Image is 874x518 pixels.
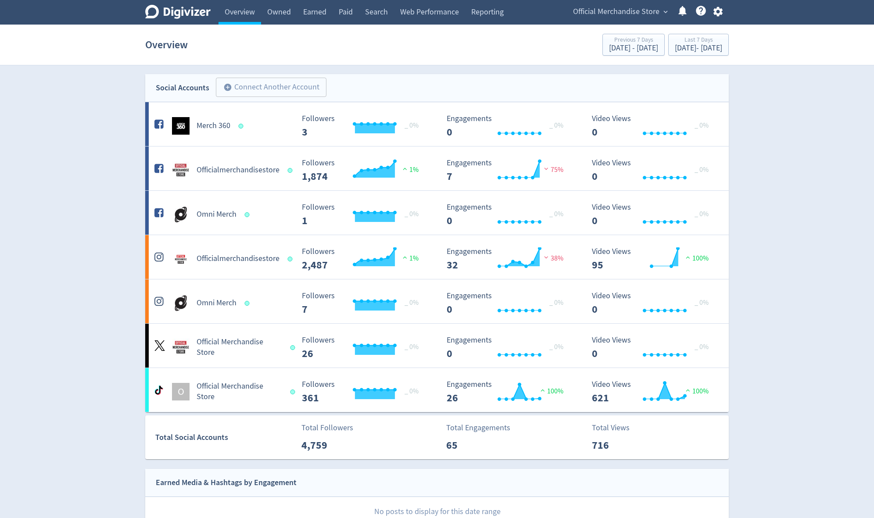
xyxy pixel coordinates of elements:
[197,165,279,175] h5: Officialmerchandisestore
[401,254,409,261] img: positive-performance.svg
[405,387,419,396] span: _ 0%
[587,247,719,271] svg: Video Views 95
[172,294,190,312] img: Omni Merch undefined
[549,343,563,351] span: _ 0%
[609,37,658,44] div: Previous 7 Days
[587,203,719,226] svg: Video Views 0
[587,159,719,182] svg: Video Views 0
[549,298,563,307] span: _ 0%
[684,387,709,396] span: 100%
[587,292,719,315] svg: Video Views 0
[542,165,563,174] span: 75%
[401,165,409,172] img: positive-performance.svg
[587,336,719,359] svg: Video Views 0
[442,159,574,182] svg: Engagements 7
[197,337,282,358] h5: Official Merchandise Store
[538,387,563,396] span: 100%
[442,380,574,404] svg: Engagements 26
[297,247,429,271] svg: Followers ---
[587,114,719,138] svg: Video Views 0
[145,191,729,235] a: Omni Merch undefinedOmni Merch Followers --- _ 0% Followers 1 Engagements 0 Engagements 0 _ 0% Vi...
[197,254,279,264] h5: Officialmerchandisestore
[695,165,709,174] span: _ 0%
[216,78,326,97] button: Connect Another Account
[290,389,297,394] span: Data last synced: 16 Aug 2025, 7:01am (AEST)
[288,257,295,261] span: Data last synced: 16 Aug 2025, 7:01am (AEST)
[297,336,429,359] svg: Followers ---
[301,437,352,453] p: 4,759
[695,298,709,307] span: _ 0%
[197,298,236,308] h5: Omni Merch
[573,5,659,19] span: Official Merchandise Store
[145,146,729,190] a: Officialmerchandisestore undefinedOfficialmerchandisestore Followers --- Followers 1,874 1% Engag...
[542,165,551,172] img: negative-performance.svg
[145,31,188,59] h1: Overview
[405,121,419,130] span: _ 0%
[542,254,551,261] img: negative-performance.svg
[172,250,190,268] img: Officialmerchandisestore undefined
[446,422,510,434] p: Total Engagements
[156,82,209,94] div: Social Accounts
[245,301,252,306] span: Data last synced: 16 Aug 2025, 7:01am (AEST)
[442,203,574,226] svg: Engagements 0
[675,37,722,44] div: Last 7 Days
[145,368,729,412] a: OOfficial Merchandise Store Followers --- _ 0% Followers 361 Engagements 26 Engagements 26 100% V...
[172,206,190,223] img: Omni Merch undefined
[446,437,497,453] p: 65
[156,476,297,489] div: Earned Media & Hashtags by Engagement
[209,79,326,97] a: Connect Another Account
[695,343,709,351] span: _ 0%
[297,159,429,182] svg: Followers ---
[405,298,419,307] span: _ 0%
[297,114,429,138] svg: Followers ---
[401,165,419,174] span: 1%
[405,343,419,351] span: _ 0%
[549,121,563,130] span: _ 0%
[592,422,642,434] p: Total Views
[297,292,429,315] svg: Followers ---
[442,247,574,271] svg: Engagements 32
[145,235,729,279] a: Officialmerchandisestore undefinedOfficialmerchandisestore Followers --- Followers 2,487 1% Engag...
[401,254,419,263] span: 1%
[290,345,297,350] span: Data last synced: 15 Aug 2025, 7:02pm (AEST)
[288,168,295,173] span: Data last synced: 16 Aug 2025, 7:01am (AEST)
[675,44,722,52] div: [DATE] - [DATE]
[684,387,692,393] img: positive-performance.svg
[145,102,729,146] a: Merch 360 undefinedMerch 360 Followers --- _ 0% Followers 3 Engagements 0 Engagements 0 _ 0% Vide...
[245,212,252,217] span: Data last synced: 16 Aug 2025, 7:01am (AEST)
[602,34,665,56] button: Previous 7 Days[DATE] - [DATE]
[549,210,563,218] span: _ 0%
[442,114,574,138] svg: Engagements 0
[684,254,709,263] span: 100%
[587,380,719,404] svg: Video Views 621
[145,279,729,323] a: Omni Merch undefinedOmni Merch Followers --- _ 0% Followers 7 Engagements 0 Engagements 0 _ 0% Vi...
[197,209,236,220] h5: Omni Merch
[155,431,295,444] div: Total Social Accounts
[172,339,190,356] img: Official Merchandise Store undefined
[442,292,574,315] svg: Engagements 0
[695,121,709,130] span: _ 0%
[442,336,574,359] svg: Engagements 0
[172,383,190,400] div: O
[684,254,692,261] img: positive-performance.svg
[592,437,642,453] p: 716
[223,83,232,92] span: add_circle
[197,121,230,131] h5: Merch 360
[609,44,658,52] div: [DATE] - [DATE]
[239,124,246,129] span: Data last synced: 16 Aug 2025, 7:01am (AEST)
[197,381,282,402] h5: Official Merchandise Store
[297,203,429,226] svg: Followers ---
[172,161,190,179] img: Officialmerchandisestore undefined
[172,117,190,135] img: Merch 360 undefined
[538,387,547,393] img: positive-performance.svg
[668,34,729,56] button: Last 7 Days[DATE]- [DATE]
[542,254,563,263] span: 38%
[405,210,419,218] span: _ 0%
[570,5,670,19] button: Official Merchandise Store
[297,380,429,404] svg: Followers ---
[301,422,353,434] p: Total Followers
[662,8,670,16] span: expand_more
[695,210,709,218] span: _ 0%
[145,324,729,368] a: Official Merchandise Store undefinedOfficial Merchandise Store Followers --- _ 0% Followers 26 En...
